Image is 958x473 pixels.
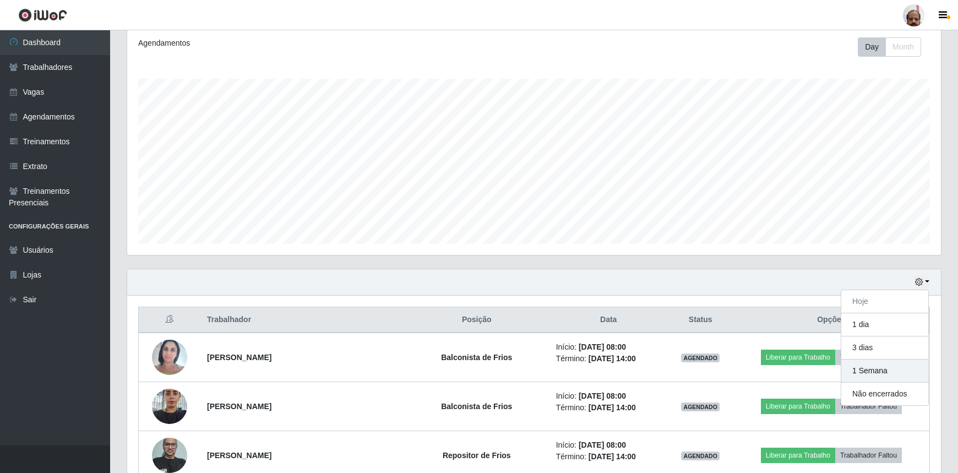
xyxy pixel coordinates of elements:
time: [DATE] 08:00 [579,441,626,449]
button: 1 Semana [841,360,928,383]
time: [DATE] 14:00 [589,403,636,412]
div: Agendamentos [138,37,459,49]
button: 1 dia [841,313,928,336]
button: Trabalhador Faltou [835,448,902,463]
button: Liberar para Trabalho [761,350,835,365]
div: Toolbar with button groups [858,37,930,57]
strong: Balconista de Frios [441,402,512,411]
strong: Repositor de Frios [443,451,511,460]
button: Liberar para Trabalho [761,448,835,463]
button: Month [885,37,921,57]
li: Início: [556,390,661,402]
strong: [PERSON_NAME] [207,451,271,460]
img: 1705690307767.jpeg [152,334,187,380]
strong: [PERSON_NAME] [207,402,271,411]
th: Posição [404,307,549,333]
img: CoreUI Logo [18,8,67,22]
button: Hoje [841,290,928,313]
time: [DATE] 14:00 [589,354,636,363]
strong: [PERSON_NAME] [207,353,271,362]
button: Day [858,37,886,57]
th: Opções [733,307,930,333]
button: Trabalhador Faltou [835,350,902,365]
li: Início: [556,341,661,353]
button: Trabalhador Faltou [835,399,902,414]
span: AGENDADO [681,403,720,411]
li: Início: [556,439,661,451]
li: Término: [556,451,661,463]
th: Data [549,307,668,333]
li: Término: [556,402,661,414]
th: Status [668,307,733,333]
button: Não encerrados [841,383,928,405]
span: AGENDADO [681,354,720,362]
time: [DATE] 08:00 [579,392,626,400]
th: Trabalhador [200,307,404,333]
button: Liberar para Trabalho [761,399,835,414]
li: Término: [556,353,661,365]
span: AGENDADO [681,452,720,460]
div: First group [858,37,921,57]
time: [DATE] 08:00 [579,342,626,351]
time: [DATE] 14:00 [589,452,636,461]
strong: Balconista de Frios [441,353,512,362]
button: 3 dias [841,336,928,360]
img: 1736419547784.jpeg [152,383,187,429]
